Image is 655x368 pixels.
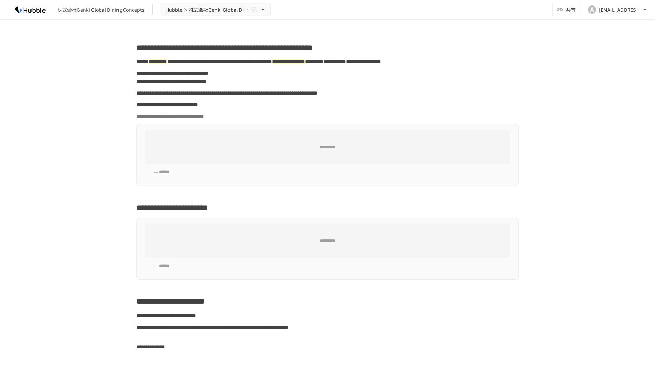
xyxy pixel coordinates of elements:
span: 共有 [566,6,576,13]
div: [EMAIL_ADDRESS][DOMAIN_NAME] [599,5,641,14]
span: Hubble × 株式会社Genki Global Dining Concepts様_オンボーディングプロジェクト [165,5,250,14]
button: Hubble × 株式会社Genki Global Dining Concepts様_オンボーディングプロジェクト [161,3,271,16]
button: A[EMAIL_ADDRESS][DOMAIN_NAME] [584,3,652,16]
button: 共有 [552,3,581,16]
div: A [588,5,596,14]
div: 株式会社Genki Global Dining Concepts [58,6,144,13]
img: HzDRNkGCf7KYO4GfwKnzITak6oVsp5RHeZBEM1dQFiQ [8,4,52,15]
